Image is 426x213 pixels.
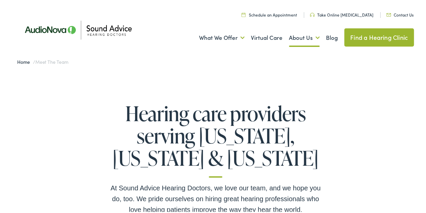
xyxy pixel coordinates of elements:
a: Virtual Care [251,24,283,49]
span: / [17,57,68,64]
span: Meet the Team [35,57,68,64]
a: About Us [289,24,320,49]
img: Icon representing mail communication in a unique green color, indicative of contact or communicat... [386,12,391,15]
a: Home [17,57,33,64]
a: Find a Hearing Clinic [344,27,414,45]
img: Calendar icon in a unique green color, symbolizing scheduling or date-related features. [241,11,245,16]
a: Contact Us [386,10,414,16]
img: Headphone icon in a unique green color, suggesting audio-related services or features. [310,11,315,16]
a: Schedule an Appointment [241,10,297,16]
h1: Hearing care providers serving [US_STATE], [US_STATE] & [US_STATE] [108,101,323,176]
a: Blog [326,24,338,49]
a: What We Offer [199,24,244,49]
a: Take Online [MEDICAL_DATA] [310,10,373,16]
